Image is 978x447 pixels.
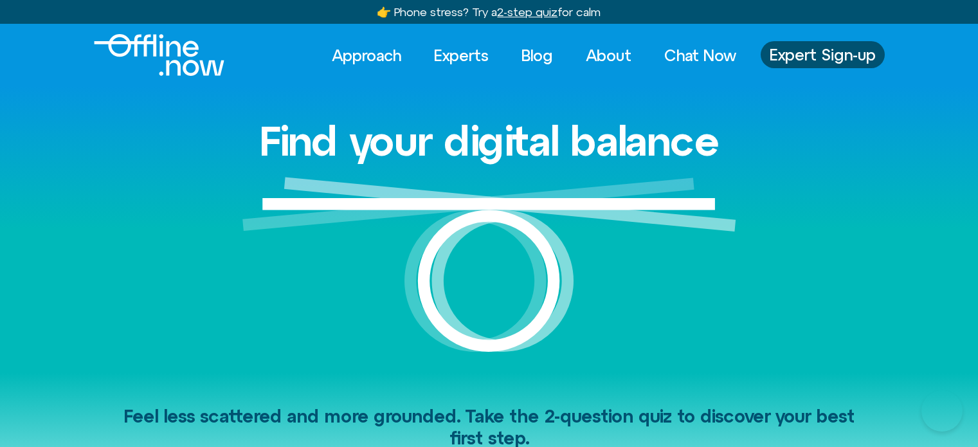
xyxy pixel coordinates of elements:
a: About [574,41,643,69]
a: Approach [320,41,413,69]
iframe: Botpress [921,390,963,432]
span: Expert Sign-up [770,46,876,63]
img: offline.now [94,34,224,76]
u: 2-step quiz [497,5,557,19]
a: 👉 Phone stress? Try a2-step quizfor calm [377,5,601,19]
a: Blog [510,41,565,69]
h1: Find your digital balance [259,118,720,163]
nav: Menu [320,41,748,69]
a: Expert Sign-up [761,41,885,68]
div: Logo [94,34,203,76]
a: Chat Now [653,41,748,69]
a: Experts [422,41,500,69]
